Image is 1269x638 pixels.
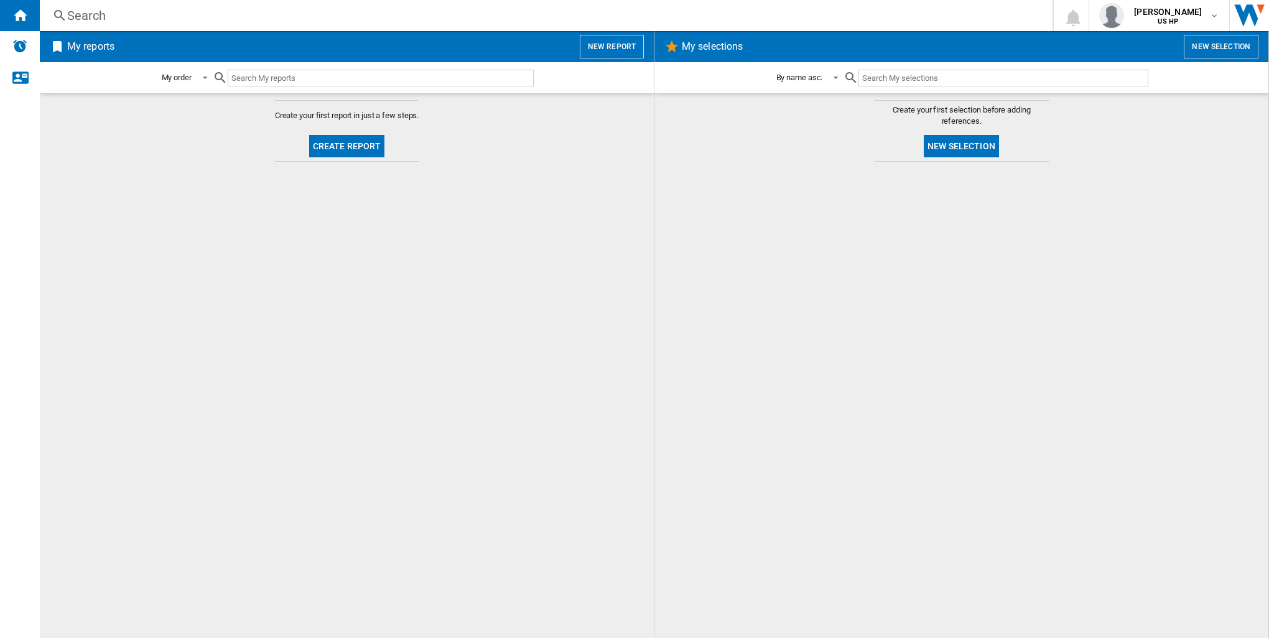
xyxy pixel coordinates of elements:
input: Search My selections [858,70,1148,86]
button: New selection [1184,35,1258,58]
img: alerts-logo.svg [12,39,27,53]
img: profile.jpg [1099,3,1124,28]
button: New selection [924,135,999,157]
span: [PERSON_NAME] [1134,6,1202,18]
b: US HP [1158,17,1178,25]
button: Create report [309,135,385,157]
button: New report [580,35,644,58]
span: Create your first report in just a few steps. [275,110,419,121]
div: My order [162,73,192,82]
span: Create your first selection before adding references. [875,104,1049,127]
input: Search My reports [228,70,534,86]
div: By name asc. [776,73,823,82]
h2: My selections [679,35,745,58]
h2: My reports [65,35,117,58]
div: Search [67,7,1020,24]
